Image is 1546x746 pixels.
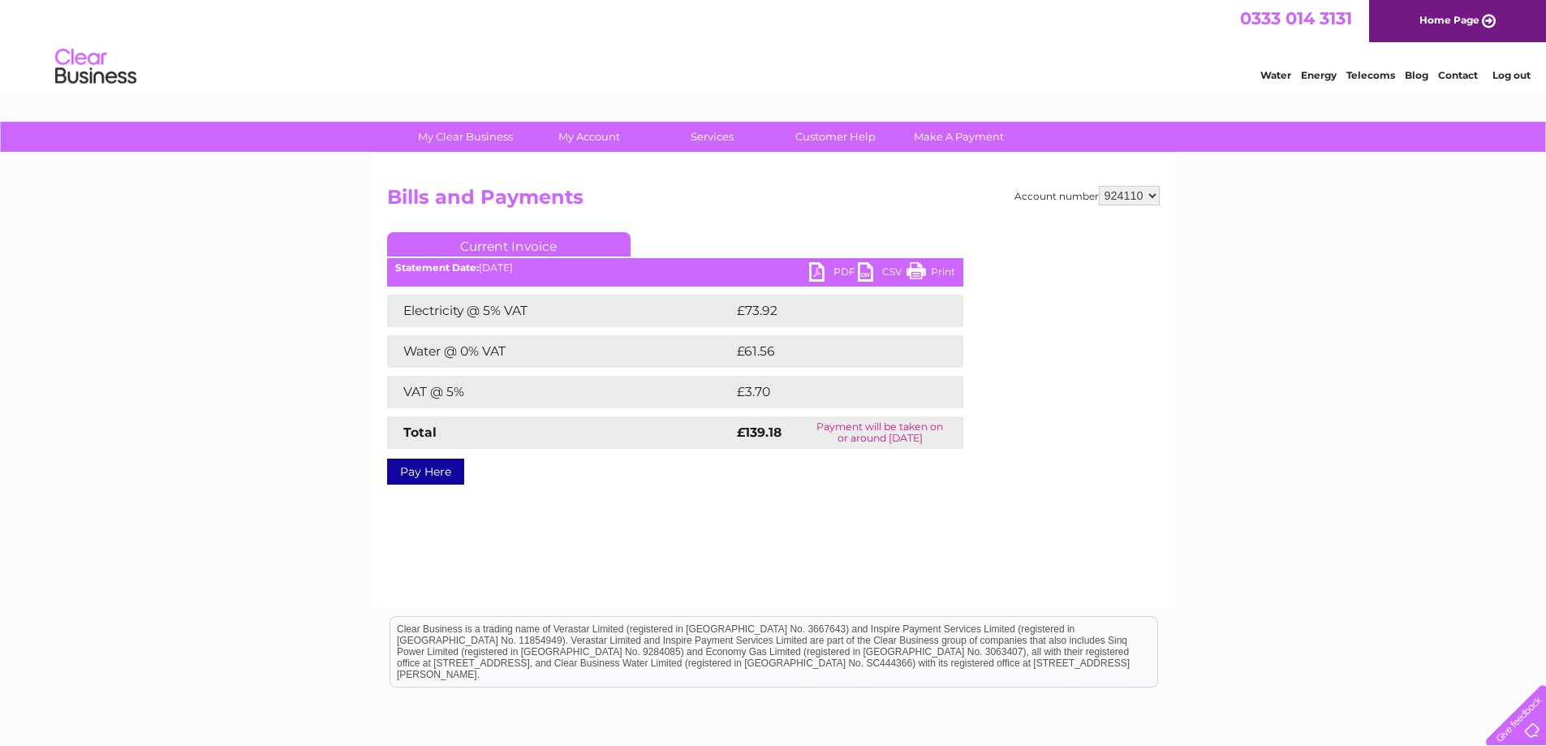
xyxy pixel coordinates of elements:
[1240,8,1352,28] a: 0333 014 3131
[54,42,137,92] img: logo.png
[403,425,437,440] strong: Total
[1301,69,1337,81] a: Energy
[387,335,733,368] td: Water @ 0% VAT
[387,232,631,257] a: Current Invoice
[522,122,656,152] a: My Account
[737,425,782,440] strong: £139.18
[387,376,733,408] td: VAT @ 5%
[1492,69,1531,81] a: Log out
[733,295,930,327] td: £73.92
[906,262,955,286] a: Print
[1014,186,1160,205] div: Account number
[769,122,902,152] a: Customer Help
[387,186,1160,217] h2: Bills and Payments
[645,122,779,152] a: Services
[1346,69,1395,81] a: Telecoms
[858,262,906,286] a: CSV
[797,416,962,449] td: Payment will be taken on or around [DATE]
[398,122,532,152] a: My Clear Business
[387,262,963,274] div: [DATE]
[733,376,925,408] td: £3.70
[1260,69,1291,81] a: Water
[390,9,1157,79] div: Clear Business is a trading name of Verastar Limited (registered in [GEOGRAPHIC_DATA] No. 3667643...
[1405,69,1428,81] a: Blog
[387,295,733,327] td: Electricity @ 5% VAT
[1438,69,1478,81] a: Contact
[892,122,1026,152] a: Make A Payment
[387,459,464,485] a: Pay Here
[395,261,479,274] b: Statement Date:
[809,262,858,286] a: PDF
[733,335,929,368] td: £61.56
